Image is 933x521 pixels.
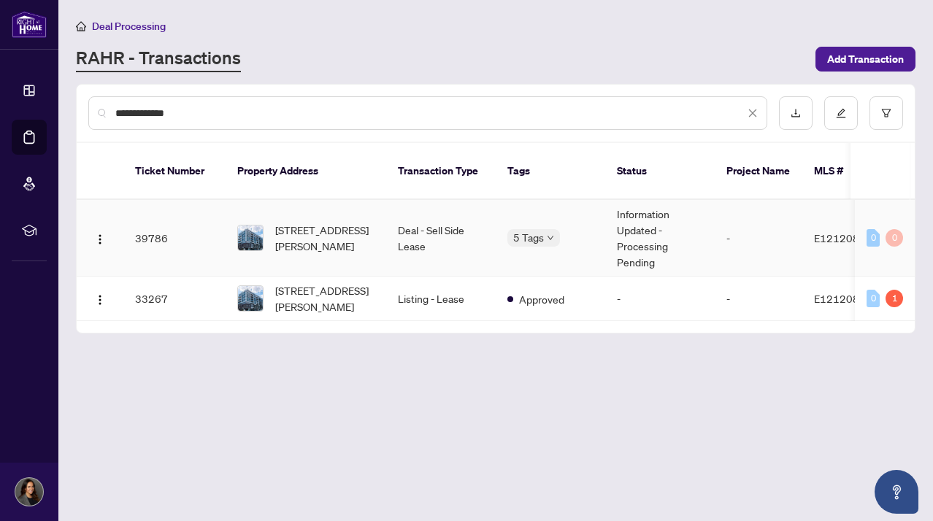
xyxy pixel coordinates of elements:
[226,143,386,200] th: Property Address
[814,292,872,305] span: E12120852
[123,200,226,277] td: 39786
[76,21,86,31] span: home
[275,222,375,254] span: [STREET_ADDRESS][PERSON_NAME]
[791,108,801,118] span: download
[869,96,903,130] button: filter
[875,470,918,514] button: Open asap
[12,11,47,38] img: logo
[802,143,890,200] th: MLS #
[238,225,263,250] img: thumbnail-img
[605,200,715,277] td: Information Updated - Processing Pending
[88,226,112,250] button: Logo
[496,143,605,200] th: Tags
[76,46,241,72] a: RAHR - Transactions
[605,277,715,321] td: -
[815,47,915,72] button: Add Transaction
[123,143,226,200] th: Ticket Number
[15,478,43,506] img: Profile Icon
[748,108,758,118] span: close
[513,229,544,246] span: 5 Tags
[715,143,802,200] th: Project Name
[238,286,263,311] img: thumbnail-img
[275,282,375,314] span: [STREET_ADDRESS][PERSON_NAME]
[92,20,166,33] span: Deal Processing
[779,96,813,130] button: download
[715,200,802,277] td: -
[886,290,903,307] div: 1
[88,287,112,310] button: Logo
[836,108,846,118] span: edit
[386,200,496,277] td: Deal - Sell Side Lease
[519,291,564,307] span: Approved
[824,96,858,130] button: edit
[827,47,904,71] span: Add Transaction
[605,143,715,200] th: Status
[94,234,106,245] img: Logo
[867,290,880,307] div: 0
[814,231,872,244] span: E12120852
[386,143,496,200] th: Transaction Type
[547,234,554,242] span: down
[94,294,106,306] img: Logo
[886,229,903,247] div: 0
[123,277,226,321] td: 33267
[881,108,891,118] span: filter
[867,229,880,247] div: 0
[715,277,802,321] td: -
[386,277,496,321] td: Listing - Lease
